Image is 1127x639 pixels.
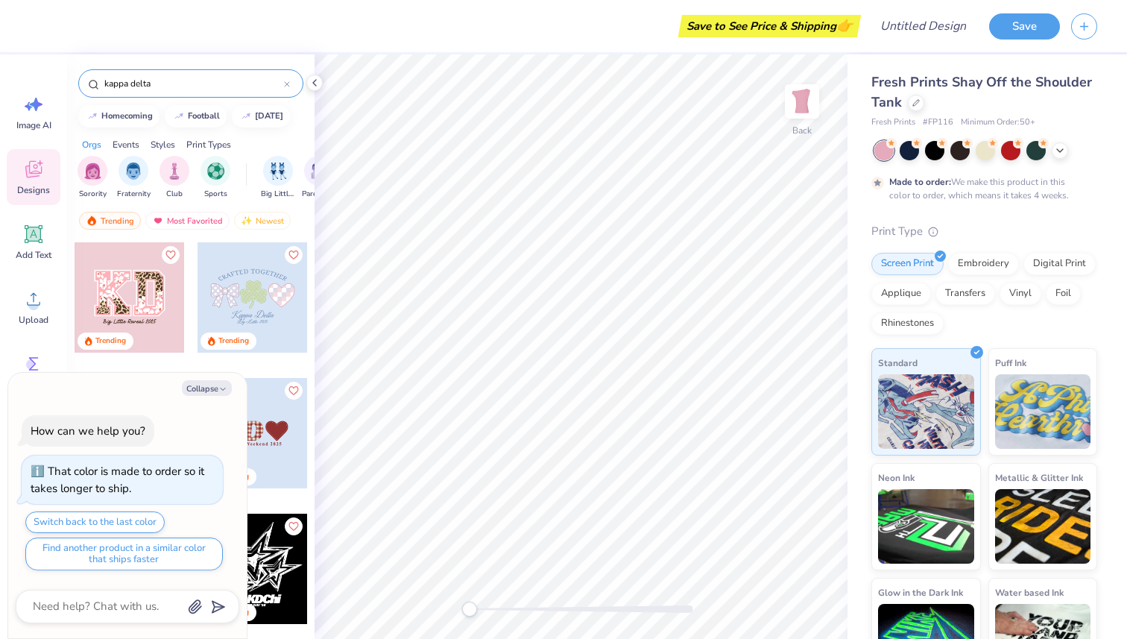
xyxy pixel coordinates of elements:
[1046,283,1081,305] div: Foil
[995,470,1083,485] span: Metallic & Glitter Ink
[165,105,227,128] button: football
[16,249,51,261] span: Add Text
[186,138,231,151] div: Print Types
[868,11,978,41] input: Untitled Design
[166,189,183,200] span: Club
[787,86,817,116] img: Back
[871,312,944,335] div: Rhinestones
[682,15,857,37] div: Save to See Price & Shipping
[82,138,101,151] div: Orgs
[25,538,223,570] button: Find another product in a similar color that ships faster
[86,112,98,121] img: trend_line.gif
[25,511,165,533] button: Switch back to the last color
[117,156,151,200] button: filter button
[113,138,139,151] div: Events
[218,336,249,347] div: Trending
[871,223,1097,240] div: Print Type
[1023,253,1096,275] div: Digital Print
[302,156,336,200] div: filter for Parent's Weekend
[182,380,232,396] button: Collapse
[961,116,1035,129] span: Minimum Order: 50 +
[101,112,153,120] div: homecoming
[792,124,812,137] div: Back
[151,138,175,151] div: Styles
[923,116,953,129] span: # FP116
[995,355,1026,371] span: Puff Ink
[871,73,1092,111] span: Fresh Prints Shay Off the Shoulder Tank
[878,355,918,371] span: Standard
[995,585,1064,600] span: Water based Ink
[285,246,303,264] button: Like
[95,336,126,347] div: Trending
[871,253,944,275] div: Screen Print
[878,470,915,485] span: Neon Ink
[889,175,1073,202] div: We make this product in this color to order, which means it takes 4 weeks.
[240,112,252,121] img: trend_line.gif
[871,283,931,305] div: Applique
[878,374,974,449] img: Standard
[152,215,164,226] img: most_fav.gif
[79,189,107,200] span: Sorority
[302,156,336,200] button: filter button
[878,489,974,564] img: Neon Ink
[117,189,151,200] span: Fraternity
[261,156,295,200] div: filter for Big Little Reveal
[1000,283,1041,305] div: Vinyl
[871,116,915,129] span: Fresh Prints
[255,112,283,120] div: halloween
[201,156,230,200] div: filter for Sports
[31,464,204,496] div: That color is made to order so it takes longer to ship.
[201,156,230,200] button: filter button
[125,163,142,180] img: Fraternity Image
[160,156,189,200] button: filter button
[31,424,145,438] div: How can we help you?
[207,163,224,180] img: Sports Image
[232,105,290,128] button: [DATE]
[78,105,160,128] button: homecoming
[285,382,303,400] button: Like
[302,189,336,200] span: Parent's Weekend
[86,215,98,226] img: trending.gif
[261,156,295,200] button: filter button
[103,76,284,91] input: Try "Alpha"
[285,517,303,535] button: Like
[889,176,951,188] strong: Made to order:
[17,184,50,196] span: Designs
[261,189,295,200] span: Big Little Reveal
[117,156,151,200] div: filter for Fraternity
[160,156,189,200] div: filter for Club
[84,163,101,180] img: Sorority Image
[462,602,477,617] div: Accessibility label
[166,163,183,180] img: Club Image
[935,283,995,305] div: Transfers
[878,585,963,600] span: Glow in the Dark Ink
[204,189,227,200] span: Sports
[836,16,853,34] span: 👉
[995,489,1091,564] img: Metallic & Glitter Ink
[145,212,230,230] div: Most Favorited
[188,112,220,120] div: football
[311,163,328,180] img: Parent's Weekend Image
[78,156,107,200] div: filter for Sorority
[162,246,180,264] button: Like
[16,119,51,131] span: Image AI
[948,253,1019,275] div: Embroidery
[989,13,1060,40] button: Save
[270,163,286,180] img: Big Little Reveal Image
[995,374,1091,449] img: Puff Ink
[19,314,48,326] span: Upload
[79,212,141,230] div: Trending
[173,112,185,121] img: trend_line.gif
[241,215,253,226] img: newest.gif
[234,212,291,230] div: Newest
[78,156,107,200] button: filter button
